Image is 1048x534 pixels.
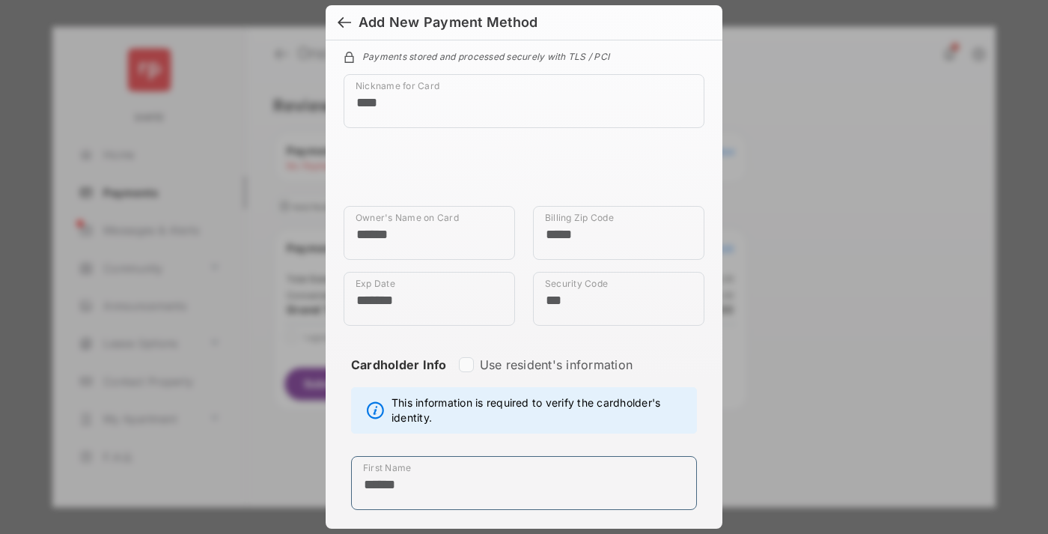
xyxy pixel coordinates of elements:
div: Payments stored and processed securely with TLS / PCI [344,49,704,62]
strong: Cardholder Info [351,357,447,399]
div: Add New Payment Method [359,14,537,31]
label: Use resident's information [480,357,633,372]
span: This information is required to verify the cardholder's identity. [392,395,689,425]
iframe: Credit card field [344,140,704,206]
